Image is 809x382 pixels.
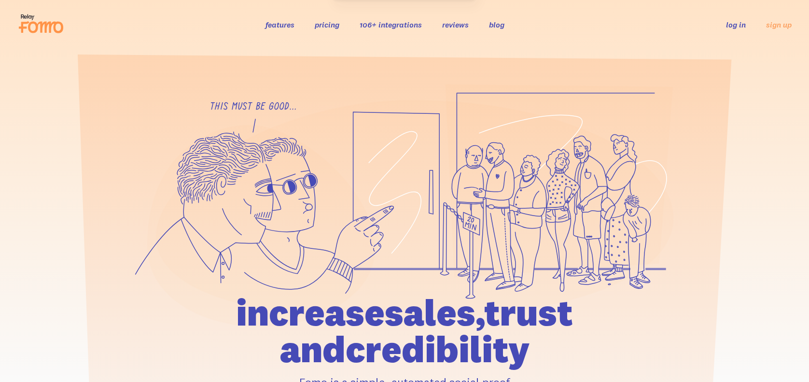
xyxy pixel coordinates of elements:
[265,20,294,29] a: features
[726,20,746,29] a: log in
[315,20,339,29] a: pricing
[360,20,422,29] a: 106+ integrations
[181,294,628,368] h1: increase sales, trust and credibility
[442,20,469,29] a: reviews
[766,20,792,30] a: sign up
[489,20,504,29] a: blog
